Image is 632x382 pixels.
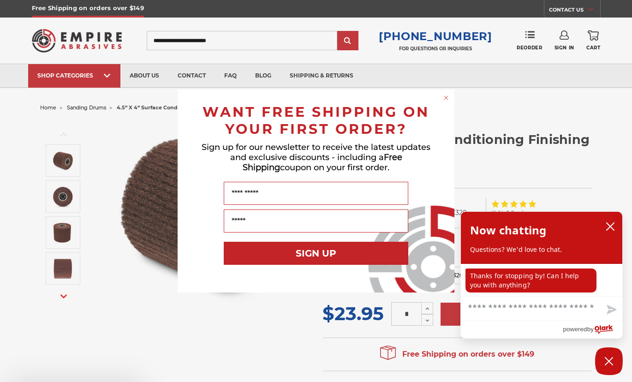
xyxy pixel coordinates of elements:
p: Thanks for stopping by! Can I help you with anything? [465,269,596,292]
h2: Now chatting [470,221,546,239]
span: WANT FREE SHIPPING ON YOUR FIRST ORDER? [203,103,429,137]
div: olark chatbox [460,211,623,339]
span: powered [563,323,587,335]
p: Questions? We'd love to chat. [470,245,613,254]
span: by [587,323,594,335]
button: close chatbox [603,220,618,233]
div: chat [461,264,622,296]
span: Sign up for our newsletter to receive the latest updates and exclusive discounts - including a co... [202,142,430,173]
button: Close Chatbox [595,347,623,375]
span: Free Shipping [243,152,402,173]
a: Powered by Olark [563,321,622,338]
button: Close dialog [441,93,451,102]
button: SIGN UP [224,242,408,265]
button: Send message [599,299,622,321]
